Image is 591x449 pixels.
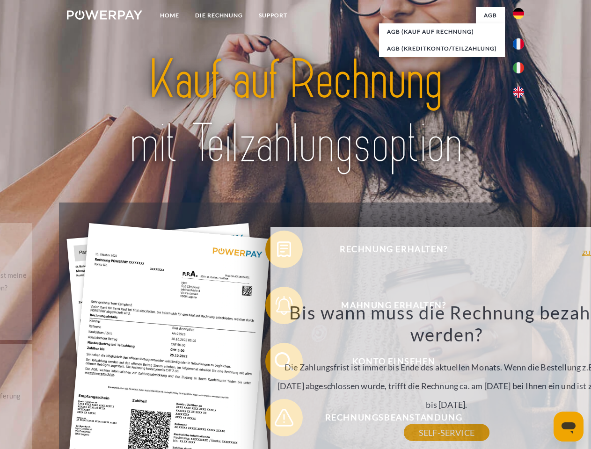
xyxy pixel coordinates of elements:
[513,87,524,98] img: en
[476,7,505,24] a: agb
[513,8,524,19] img: de
[379,40,505,57] a: AGB (Kreditkonto/Teilzahlung)
[187,7,251,24] a: DIE RECHNUNG
[67,10,142,20] img: logo-powerpay-white.svg
[513,62,524,73] img: it
[251,7,295,24] a: SUPPORT
[513,38,524,50] img: fr
[152,7,187,24] a: Home
[404,424,489,441] a: SELF-SERVICE
[554,412,584,442] iframe: Schaltfläche zum Öffnen des Messaging-Fensters
[89,45,502,179] img: title-powerpay_de.svg
[379,23,505,40] a: AGB (Kauf auf Rechnung)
